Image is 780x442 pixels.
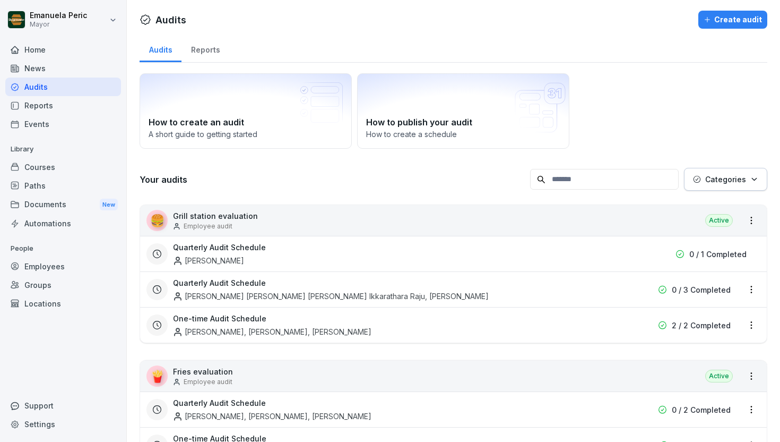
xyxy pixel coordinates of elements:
font: Categories [705,175,746,184]
a: Reports [5,96,121,115]
font: Fries evaluation [173,367,233,376]
font: Employee audit [184,378,232,386]
font: News [24,64,46,73]
font: 2 / 2 Completed [672,321,731,330]
font: Audits [149,45,172,54]
font: How to publish your audit [366,117,472,127]
a: How to create an auditA short guide to getting started [140,73,352,149]
font: Courses [24,163,55,172]
font: Emanuela [30,11,66,20]
font: Locations [24,299,61,308]
font: [PERSON_NAME], [PERSON_NAME], [PERSON_NAME] [185,327,371,336]
a: Paths [5,176,121,195]
font: 🍔 [150,214,164,227]
a: How to publish your auditHow to create a schedule [357,73,569,149]
font: Active [709,372,729,380]
a: Settings [5,415,121,433]
font: Quarterly Audit Schedule [173,278,266,287]
font: Library [11,144,33,153]
font: One-time Audit Schedule [173,314,266,323]
font: Audits [24,82,48,91]
font: [PERSON_NAME], [PERSON_NAME], [PERSON_NAME] [185,412,371,421]
a: Audits [5,78,121,96]
font: Employee audit [184,222,232,230]
font: Quarterly Audit Schedule [173,243,266,252]
font: New [102,201,115,208]
a: Home [5,40,121,59]
a: News [5,59,121,78]
a: Locations [5,294,121,313]
font: Grill station evaluation [173,211,258,220]
font: Reports [191,45,220,54]
font: Support [24,401,54,410]
font: Events [24,120,49,129]
font: 0 / 2 Completed [672,405,731,414]
font: Groups [24,280,51,290]
font: 🍟 [150,369,164,383]
font: Documents [24,200,66,209]
font: How to create a schedule [366,130,457,139]
a: Courses [5,158,121,176]
a: Audits [140,35,181,62]
font: Reports [24,101,53,110]
button: Categories [684,168,767,191]
a: DocumentsNew [5,195,121,215]
a: Automations [5,214,121,233]
font: Paths [24,181,46,190]
a: Events [5,115,121,133]
a: Reports [181,35,229,62]
font: How to create an audit [149,117,244,127]
font: Automations [24,219,71,228]
font: Create audit [714,15,762,24]
font: Your audits [140,174,187,185]
font: A short guide to getting started [149,130,257,139]
button: Create audit [698,11,767,29]
font: Employees [24,262,65,271]
font: [PERSON_NAME] [185,256,244,265]
a: Groups [5,276,121,294]
font: Peric [68,11,87,20]
font: [PERSON_NAME] [PERSON_NAME] [PERSON_NAME] Ikkarathara Raju, [PERSON_NAME] [185,292,489,301]
font: Quarterly Audit Schedule [173,398,266,407]
font: People [11,244,33,252]
font: Active [709,216,729,224]
font: Home [24,45,46,54]
font: 0 / 1 Completed [689,250,747,259]
a: Employees [5,257,121,276]
font: Mayor [30,20,49,28]
font: Audits [155,14,186,25]
font: Settings [24,420,55,429]
font: 0 / 3 Completed [672,285,731,294]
